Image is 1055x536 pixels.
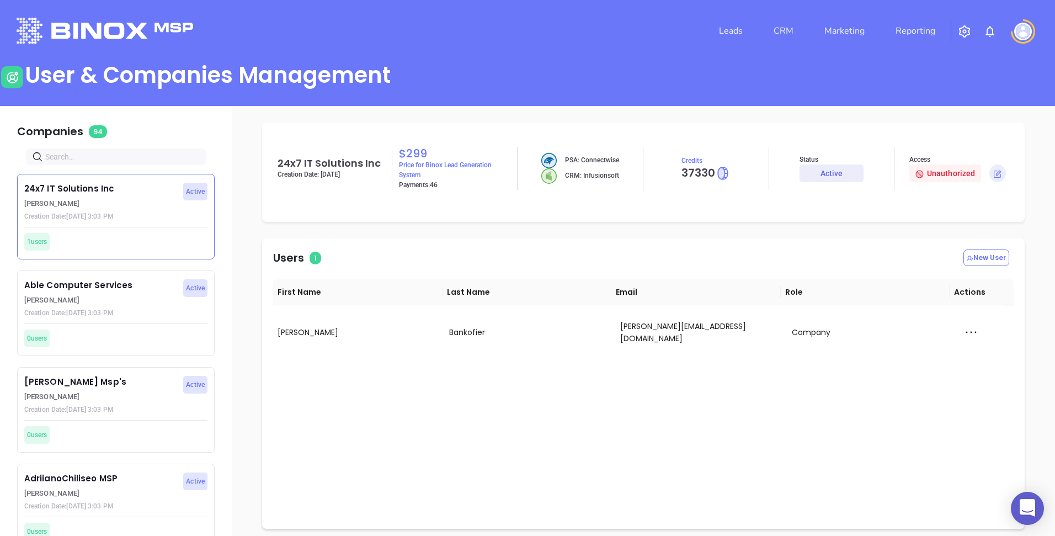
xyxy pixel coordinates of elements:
[820,164,843,182] div: Active
[278,157,381,169] h5: 24x7 IT Solutions Inc
[186,475,205,487] span: Active
[27,429,47,441] span: 0 users
[45,151,191,163] input: Search…
[950,279,1005,305] th: Actions
[24,308,177,318] p: Creation Date: [DATE] 3:03 PM
[449,327,485,338] span: Bankofier
[17,123,215,140] p: Companies
[278,327,338,338] span: [PERSON_NAME]
[278,169,340,179] p: Creation Date: [DATE]
[24,405,177,415] p: Creation Date: [DATE] 3:03 PM
[399,180,438,190] p: Payments: 46
[681,156,702,166] p: Credits
[24,211,177,221] p: Creation Date: [DATE] 3:03 PM
[800,155,818,164] p: Status
[541,168,557,184] img: crm
[820,20,869,42] a: Marketing
[17,18,193,44] img: logo
[24,376,177,389] p: [PERSON_NAME] Msp's
[24,183,177,195] p: 24x7 IT Solutions Inc
[273,279,443,305] th: First Name
[273,250,321,266] p: Users
[958,25,971,38] img: iconSetting
[715,20,747,42] a: Leads
[963,250,1009,266] button: New User
[27,236,47,248] span: 1 users
[24,488,177,499] p: [PERSON_NAME]
[541,168,619,184] p: CRM: Infusionsoft
[769,20,798,42] a: CRM
[541,153,557,168] img: crm
[25,62,391,88] div: User & Companies Management
[24,279,177,292] p: Able Computer Services
[983,25,997,38] img: iconNotification
[24,198,177,209] p: [PERSON_NAME]
[24,391,177,402] p: [PERSON_NAME]
[1,66,23,88] img: user
[186,185,205,198] span: Active
[24,501,177,511] p: Creation Date: [DATE] 3:03 PM
[909,155,930,164] p: Access
[24,295,177,306] p: [PERSON_NAME]
[792,327,830,338] span: Company
[611,279,781,305] th: Email
[186,379,205,391] span: Active
[310,252,321,264] span: 1
[915,169,975,178] span: Unauthorized
[27,332,47,344] span: 0 users
[781,279,950,305] th: Role
[681,166,731,181] h5: 37330
[620,321,746,344] span: [PERSON_NAME][EMAIL_ADDRESS][DOMAIN_NAME]
[443,279,612,305] th: Last Name
[399,160,511,180] p: Price for Binox Lead Generation System
[89,125,107,138] span: 94
[541,153,619,168] p: PSA: Connectwise
[1014,23,1032,40] img: user
[24,473,177,485] p: AdriianoChiliseo MSP
[891,20,940,42] a: Reporting
[186,282,205,294] span: Active
[399,147,511,160] h5: $ 299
